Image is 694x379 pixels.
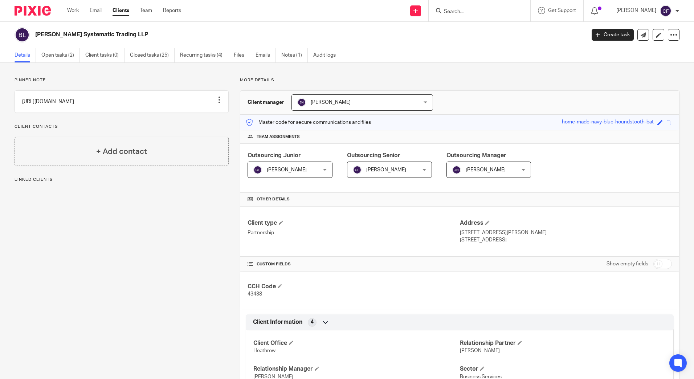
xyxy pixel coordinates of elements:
img: svg%3E [660,5,671,17]
a: Team [140,7,152,14]
div: home-made-navy-blue-houndstooth-bat [562,118,654,127]
a: Recurring tasks (4) [180,48,228,62]
a: Clients [113,7,129,14]
p: [STREET_ADDRESS] [460,236,672,244]
img: Pixie [15,6,51,16]
h4: Relationship Partner [460,339,666,347]
img: svg%3E [297,98,306,107]
a: Closed tasks (25) [130,48,175,62]
h4: + Add contact [96,146,147,157]
span: Get Support [548,8,576,13]
h4: Client Office [253,339,460,347]
a: Details [15,48,36,62]
img: svg%3E [353,166,362,174]
a: Files [234,48,250,62]
span: Outsourcing Senior [347,152,400,158]
a: Notes (1) [281,48,308,62]
label: Show empty fields [607,260,648,268]
a: Client tasks (0) [85,48,124,62]
a: Reports [163,7,181,14]
span: [PERSON_NAME] [460,348,500,353]
h3: Client manager [248,99,284,106]
p: Client contacts [15,124,229,130]
h4: Address [460,219,672,227]
img: svg%3E [253,166,262,174]
p: Pinned note [15,77,229,83]
h4: CUSTOM FIELDS [248,261,460,267]
p: More details [240,77,679,83]
span: Team assignments [257,134,300,140]
span: Outsourcing Junior [248,152,301,158]
img: svg%3E [452,166,461,174]
img: svg%3E [15,27,30,42]
h2: [PERSON_NAME] Systematic Trading LLP [35,31,471,38]
span: 43438 [248,292,262,297]
p: Master code for secure communications and files [246,119,371,126]
a: Create task [592,29,634,41]
a: Work [67,7,79,14]
h4: CCH Code [248,283,460,290]
a: Audit logs [313,48,341,62]
span: [PERSON_NAME] [466,167,506,172]
p: [STREET_ADDRESS][PERSON_NAME] [460,229,672,236]
span: Client Information [253,318,302,326]
p: Linked clients [15,177,229,183]
span: Heathrow [253,348,275,353]
span: Other details [257,196,290,202]
a: Open tasks (2) [41,48,80,62]
span: [PERSON_NAME] [267,167,307,172]
span: 4 [311,318,314,326]
h4: Client type [248,219,460,227]
h4: Sector [460,365,666,373]
span: Outsourcing Manager [446,152,506,158]
a: Emails [256,48,276,62]
a: Email [90,7,102,14]
span: [PERSON_NAME] [366,167,406,172]
h4: Relationship Manager [253,365,460,373]
p: Partnership [248,229,460,236]
input: Search [443,9,509,15]
span: [PERSON_NAME] [311,100,351,105]
p: [PERSON_NAME] [616,7,656,14]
